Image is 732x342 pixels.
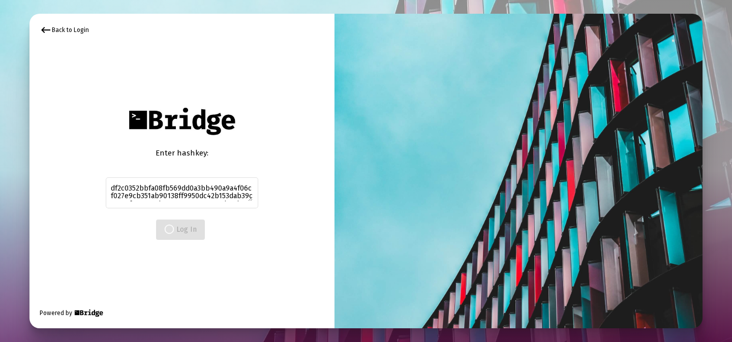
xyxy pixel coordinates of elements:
[164,225,197,234] span: Log In
[40,308,104,318] div: Powered by
[73,308,104,318] img: Bridge Financial Technology Logo
[124,102,240,140] img: Bridge Financial Technology Logo
[156,220,205,240] button: Log In
[40,24,89,36] div: Back to Login
[106,148,258,158] div: Enter hashkey:
[40,24,52,36] mat-icon: keyboard_backspace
